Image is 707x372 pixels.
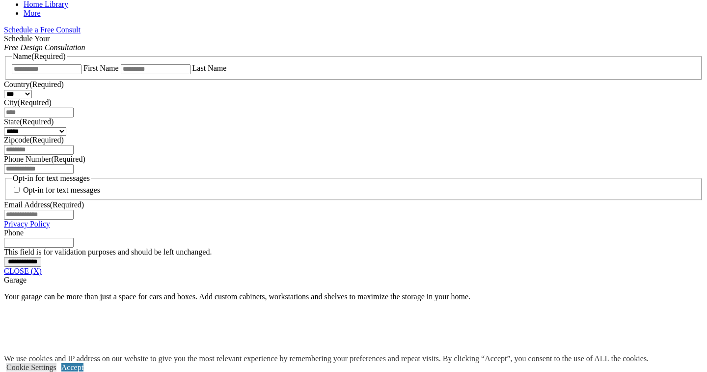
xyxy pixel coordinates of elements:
p: Your garage can be more than just a space for cars and boxes. Add custom cabinets, workstations a... [4,292,703,301]
em: Free Design Consultation [4,43,85,52]
label: Country [4,80,64,88]
span: Schedule Your [4,34,85,52]
span: (Required) [18,98,52,107]
legend: Opt-in for text messages [12,174,91,183]
span: (Required) [29,80,63,88]
span: (Required) [20,117,54,126]
div: We use cookies and IP address on our website to give you the most relevant experience by remember... [4,354,649,363]
span: Garage [4,276,27,284]
div: This field is for validation purposes and should be left unchanged. [4,248,703,257]
label: City [4,98,52,107]
label: Zipcode [4,136,64,144]
a: Cookie Settings [6,363,56,372]
span: (Required) [31,52,65,60]
label: Email Address [4,200,84,209]
label: Last Name [192,64,227,72]
a: Privacy Policy [4,220,50,228]
label: State [4,117,54,126]
span: (Required) [51,155,85,163]
a: Accept [61,363,83,372]
a: More menu text will display only on big screen [24,9,41,17]
span: (Required) [29,136,63,144]
label: Opt-in for text messages [23,186,100,194]
label: First Name [83,64,119,72]
legend: Name [12,52,67,61]
a: Schedule a Free Consult (opens a dropdown menu) [4,26,81,34]
label: Phone [4,229,24,237]
label: Phone Number [4,155,85,163]
a: CLOSE (X) [4,267,42,275]
span: (Required) [50,200,84,209]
